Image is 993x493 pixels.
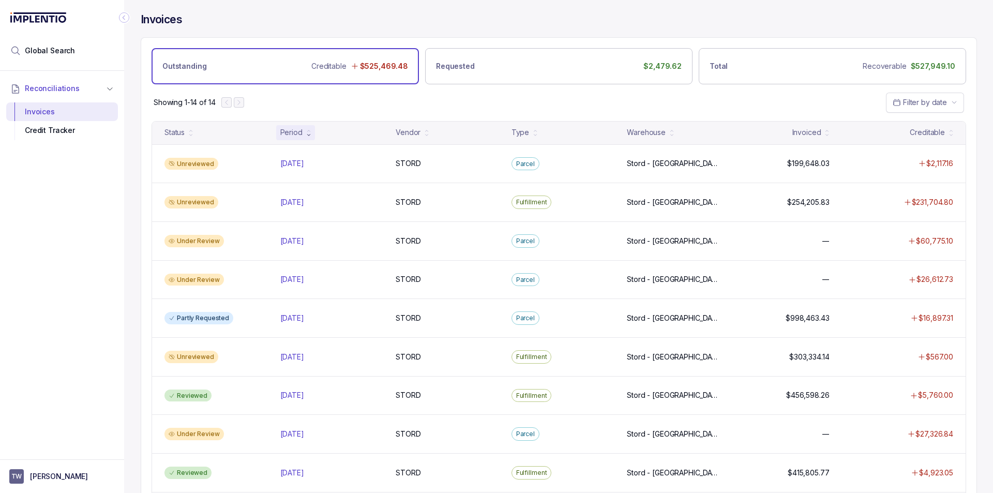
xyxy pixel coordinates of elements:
p: $415,805.77 [788,468,829,478]
button: Reconciliations [6,77,118,100]
p: Parcel [516,275,535,285]
p: STORD [396,352,420,362]
p: Creditable [311,61,347,71]
div: Partly Requested [164,312,233,324]
p: [DATE] [280,274,304,285]
span: Reconciliations [25,83,80,94]
p: [DATE] [280,468,304,478]
div: Reconciliations [6,100,118,142]
p: Stord - [GEOGRAPHIC_DATA], Stord - [GEOGRAPHIC_DATA], Stord - [GEOGRAPHIC_DATA] [627,274,722,285]
div: Creditable [910,127,945,138]
span: Global Search [25,46,75,56]
div: Unreviewed [164,351,218,363]
p: Recoverable [863,61,906,71]
p: $303,334.14 [789,352,829,362]
p: $5,760.00 [918,390,953,400]
p: [DATE] [280,390,304,400]
p: $199,648.03 [787,158,829,169]
p: STORD [396,468,420,478]
p: $26,612.73 [916,274,953,285]
p: $2,117.16 [926,158,953,169]
p: STORD [396,274,420,285]
p: $525,469.48 [360,61,408,71]
div: Under Review [164,274,224,286]
div: Under Review [164,428,224,440]
button: User initials[PERSON_NAME] [9,469,115,484]
p: $16,897.31 [919,313,953,323]
p: STORD [396,390,420,400]
div: Remaining page entries [154,97,215,108]
p: [DATE] [280,352,304,362]
p: STORD [396,197,420,207]
p: $2,479.62 [643,61,682,71]
p: Stord - [GEOGRAPHIC_DATA], Stord - [GEOGRAPHIC_DATA], Stord - [GEOGRAPHIC_DATA] [627,429,722,439]
p: $998,463.43 [786,313,829,323]
p: Stord - [GEOGRAPHIC_DATA], Stord - [GEOGRAPHIC_DATA], Stord - [GEOGRAPHIC_DATA] [627,236,722,246]
p: [DATE] [280,236,304,246]
p: STORD [396,236,420,246]
div: Reviewed [164,390,212,402]
div: Unreviewed [164,158,218,170]
p: [DATE] [280,313,304,323]
p: Fulfillment [516,391,547,401]
p: [DATE] [280,158,304,169]
p: $4,923.05 [919,468,953,478]
div: Invoices [14,102,110,121]
div: Under Review [164,235,224,247]
p: Stord - [GEOGRAPHIC_DATA], [GEOGRAPHIC_DATA] - [GEOGRAPHIC_DATA] [627,197,722,207]
p: Fulfillment [516,352,547,362]
div: Vendor [396,127,420,138]
span: Filter by date [903,98,947,107]
search: Date Range Picker [893,97,947,108]
div: Invoiced [792,127,821,138]
div: Credit Tracker [14,121,110,140]
p: $527,949.10 [911,61,955,71]
p: Parcel [516,159,535,169]
p: Stord - [GEOGRAPHIC_DATA], [GEOGRAPHIC_DATA] - [GEOGRAPHIC_DATA] [627,468,722,478]
p: $231,704.80 [912,197,953,207]
p: STORD [396,158,420,169]
p: — [822,274,830,285]
div: Collapse Icon [118,11,130,24]
div: Reviewed [164,467,212,479]
p: $60,775.10 [916,236,953,246]
span: User initials [9,469,24,484]
p: STORD [396,429,420,439]
p: [PERSON_NAME] [30,471,88,482]
p: STORD [396,313,420,323]
p: Outstanding [162,61,206,71]
p: $567.00 [926,352,953,362]
div: Status [164,127,185,138]
p: Parcel [516,429,535,439]
p: Fulfillment [516,197,547,207]
p: Stord - [GEOGRAPHIC_DATA], Stord - [GEOGRAPHIC_DATA], Stord - [GEOGRAPHIC_DATA] [627,313,722,323]
div: Period [280,127,303,138]
div: Warehouse [627,127,666,138]
p: Fulfillment [516,468,547,478]
p: $456,598.26 [786,390,829,400]
button: Date Range Picker [886,93,964,112]
p: — [822,429,830,439]
p: — [822,236,830,246]
p: Stord - [GEOGRAPHIC_DATA], Stord - [GEOGRAPHIC_DATA], Stord - [GEOGRAPHIC_DATA] [627,158,722,169]
p: Parcel [516,313,535,323]
div: Unreviewed [164,196,218,208]
p: Showing 1-14 of 14 [154,97,215,108]
p: Parcel [516,236,535,246]
h4: Invoices [141,12,182,27]
p: $27,326.84 [915,429,953,439]
p: Stord - [GEOGRAPHIC_DATA] [627,352,722,362]
p: Requested [436,61,475,71]
p: [DATE] [280,429,304,439]
p: $254,205.83 [787,197,829,207]
p: Total [710,61,728,71]
p: [DATE] [280,197,304,207]
div: Type [511,127,529,138]
p: Stord - [GEOGRAPHIC_DATA], [GEOGRAPHIC_DATA] - [GEOGRAPHIC_DATA] [627,390,722,400]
